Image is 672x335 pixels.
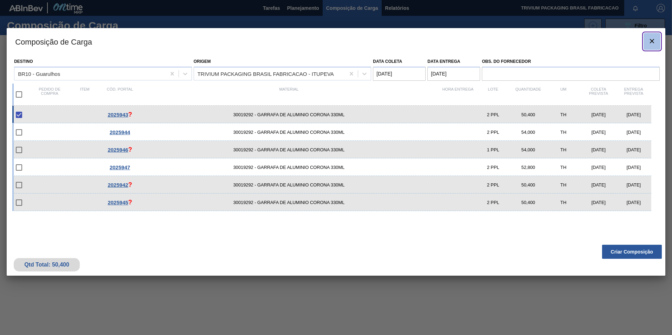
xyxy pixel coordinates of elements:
div: 1 PPL [476,147,511,152]
span: 30019292 - GARRAFA DE ALUMINIO CORONA 330ML [137,200,440,205]
div: Ir para o Pedido [102,129,137,135]
span: 2025943 [108,112,128,118]
div: Pedido em Negociação Emergencial [102,146,137,153]
input: dd/mm/yyyy [373,67,426,81]
div: 2 PPL [476,165,511,170]
div: Quantidade [511,87,546,102]
div: 50,400 [511,200,546,205]
div: TH [546,200,581,205]
div: Coleta Prevista [581,87,616,102]
div: TH [546,182,581,188]
div: 2 PPL [476,182,511,188]
div: TH [546,112,581,117]
div: TH [546,147,581,152]
label: Data coleta [373,59,402,64]
span: 30019292 - GARRAFA DE ALUMINIO CORONA 330ML [137,182,440,188]
span: 30019292 - GARRAFA DE ALUMINIO CORONA 330ML [137,165,440,170]
div: [DATE] [616,112,651,117]
div: Lote [476,87,511,102]
label: Data entrega [427,59,460,64]
div: Pedido em Negociação Emergencial [102,111,137,118]
label: Origem [194,59,211,64]
h3: Composição de Carga [7,28,665,55]
span: 30019292 - GARRAFA DE ALUMINIO CORONA 330ML [137,130,440,135]
span: ? [128,111,132,118]
div: Material [137,87,440,102]
div: [DATE] [581,147,616,152]
span: 2025944 [110,129,130,135]
div: [DATE] [616,182,651,188]
span: 2025945 [108,199,128,205]
div: 2 PPL [476,112,511,117]
label: Destino [14,59,33,64]
div: [DATE] [581,200,616,205]
div: Item [67,87,102,102]
span: 2025947 [110,164,130,170]
div: TRIVIUM PACKAGING BRASIL FABRICACAO - ITUPEVA [198,71,334,77]
div: 54,000 [511,130,546,135]
div: 50,400 [511,112,546,117]
input: dd/mm/yyyy [427,67,480,81]
span: 30019292 - GARRAFA DE ALUMINIO CORONA 330ML [137,147,440,152]
button: Criar Composição [602,245,662,259]
span: 30019292 - GARRAFA DE ALUMINIO CORONA 330ML [137,112,440,117]
div: Pedido em Negociação Emergencial [102,181,137,189]
div: UM [546,87,581,102]
div: [DATE] [616,200,651,205]
div: [DATE] [581,112,616,117]
span: ? [128,199,132,206]
span: ? [128,181,132,188]
div: Qtd Total: 50,400 [19,262,75,268]
div: Ir para o Pedido [102,164,137,170]
div: [DATE] [581,130,616,135]
div: 50,400 [511,182,546,188]
div: Cód. Portal [102,87,137,102]
div: Entrega Prevista [616,87,651,102]
div: 52,800 [511,165,546,170]
div: TH [546,130,581,135]
div: 54,000 [511,147,546,152]
div: 2 PPL [476,130,511,135]
div: TH [546,165,581,170]
span: 2025942 [108,182,128,188]
div: Pedido de compra [32,87,67,102]
div: 2 PPL [476,200,511,205]
div: Pedido em Negociação Emergencial [102,199,137,206]
span: ? [128,146,132,153]
div: BR10 - Guarulhos [18,71,60,77]
div: [DATE] [581,182,616,188]
div: [DATE] [616,165,651,170]
div: [DATE] [616,130,651,135]
div: [DATE] [581,165,616,170]
span: 2025946 [108,147,128,153]
div: [DATE] [616,147,651,152]
div: Hora Entrega [440,87,476,102]
label: Obs. do Fornecedor [482,57,660,67]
